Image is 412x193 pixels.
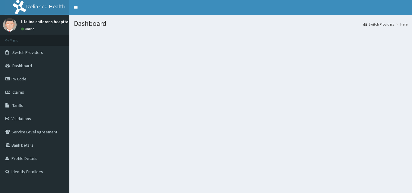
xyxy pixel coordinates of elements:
[12,50,43,55] span: Switch Providers
[21,27,36,31] a: Online
[12,103,23,108] span: Tariffs
[12,63,32,68] span: Dashboard
[21,20,70,24] p: lifeline childrens hospital
[74,20,407,27] h1: Dashboard
[363,22,394,27] a: Switch Providers
[3,18,17,32] img: User Image
[12,89,24,95] span: Claims
[395,22,407,27] li: Here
